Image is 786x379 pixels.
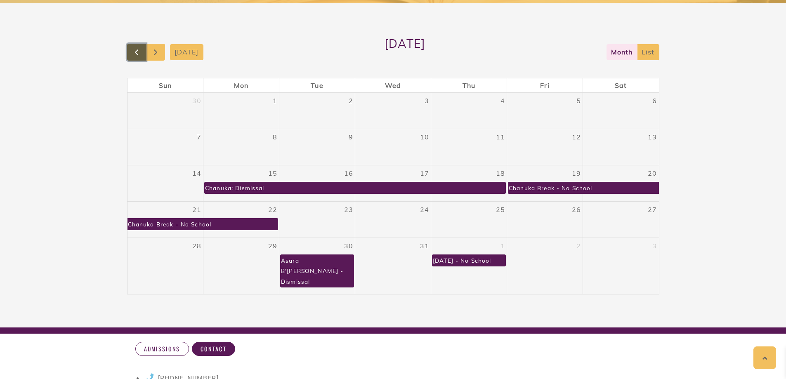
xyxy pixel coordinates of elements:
[127,93,203,129] td: November 30, 2025
[570,165,583,181] a: December 19, 2025
[203,93,279,129] td: December 1, 2025
[355,165,431,201] td: December 17, 2025
[281,255,354,287] div: Asara B'[PERSON_NAME] - Dismissal
[431,201,507,238] td: December 25, 2025
[267,202,279,217] a: December 22, 2025
[127,201,203,238] td: December 21, 2025
[432,254,506,266] a: [DATE] - No School
[646,165,659,181] a: December 20, 2025
[423,93,431,108] a: December 3, 2025
[431,93,507,129] td: December 4, 2025
[127,218,279,230] a: Chanuka Break - No School
[191,238,203,254] a: December 28, 2025
[637,44,659,60] button: list
[127,238,203,294] td: December 28, 2025
[646,202,659,217] a: December 27, 2025
[347,93,355,108] a: December 2, 2025
[279,201,355,238] td: December 23, 2025
[583,165,659,201] td: December 20, 2025
[575,238,583,254] a: January 2, 2026
[538,78,551,92] a: Friday
[347,129,355,145] a: December 9, 2025
[342,202,355,217] a: December 23, 2025
[157,78,173,92] a: Sunday
[267,165,279,181] a: December 15, 2025
[494,202,507,217] a: December 25, 2025
[507,201,583,238] td: December 26, 2025
[279,238,355,294] td: December 30, 2025
[651,238,659,254] a: January 3, 2026
[127,219,212,230] div: Chanuka Break - No School
[431,238,507,294] td: January 1, 2026
[607,44,637,60] button: month
[385,36,425,68] h2: [DATE]
[355,93,431,129] td: December 3, 2025
[191,165,203,181] a: December 14, 2025
[508,182,593,193] div: Chanuka Break - No School
[146,44,165,61] button: Next month
[431,129,507,165] td: December 11, 2025
[583,93,659,129] td: December 6, 2025
[271,93,279,108] a: December 1, 2025
[195,129,203,145] a: December 7, 2025
[279,165,355,201] td: December 16, 2025
[201,345,227,353] span: Contact
[507,93,583,129] td: December 5, 2025
[583,129,659,165] td: December 13, 2025
[583,201,659,238] td: December 27, 2025
[271,129,279,145] a: December 8, 2025
[127,129,203,165] td: December 7, 2025
[432,255,492,266] div: [DATE] - No School
[232,78,250,92] a: Monday
[494,129,507,145] a: December 11, 2025
[383,78,403,92] a: Wednesday
[204,182,506,194] a: Chanuka: Dismissal
[507,165,583,201] td: December 19, 2025
[127,44,146,61] button: Previous month
[355,238,431,294] td: December 31, 2025
[507,129,583,165] td: December 12, 2025
[575,93,583,108] a: December 5, 2025
[355,201,431,238] td: December 24, 2025
[342,165,355,181] a: December 16, 2025
[191,93,203,108] a: November 30, 2025
[342,238,355,254] a: December 30, 2025
[570,202,583,217] a: December 26, 2025
[651,93,659,108] a: December 6, 2025
[203,201,279,238] td: December 22, 2025
[499,238,507,254] a: January 1, 2026
[205,182,265,193] div: Chanuka: Dismissal
[135,342,189,356] a: Admissions
[418,202,431,217] a: December 24, 2025
[583,238,659,294] td: January 3, 2026
[418,129,431,145] a: December 10, 2025
[507,238,583,294] td: January 2, 2026
[418,238,431,254] a: December 31, 2025
[170,44,203,60] button: [DATE]
[280,254,354,287] a: Asara B'[PERSON_NAME] - Dismissal
[508,182,659,194] a: Chanuka Break - No School
[191,202,203,217] a: December 21, 2025
[431,165,507,201] td: December 18, 2025
[570,129,583,145] a: December 12, 2025
[127,165,203,201] td: December 14, 2025
[494,165,507,181] a: December 18, 2025
[309,78,325,92] a: Tuesday
[203,165,279,201] td: December 15, 2025
[144,345,180,353] span: Admissions
[418,165,431,181] a: December 17, 2025
[499,93,507,108] a: December 4, 2025
[203,238,279,294] td: December 29, 2025
[192,342,235,356] a: Contact
[279,93,355,129] td: December 2, 2025
[646,129,659,145] a: December 13, 2025
[461,78,477,92] a: Thursday
[613,78,628,92] a: Saturday
[203,129,279,165] td: December 8, 2025
[355,129,431,165] td: December 10, 2025
[267,238,279,254] a: December 29, 2025
[279,129,355,165] td: December 9, 2025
